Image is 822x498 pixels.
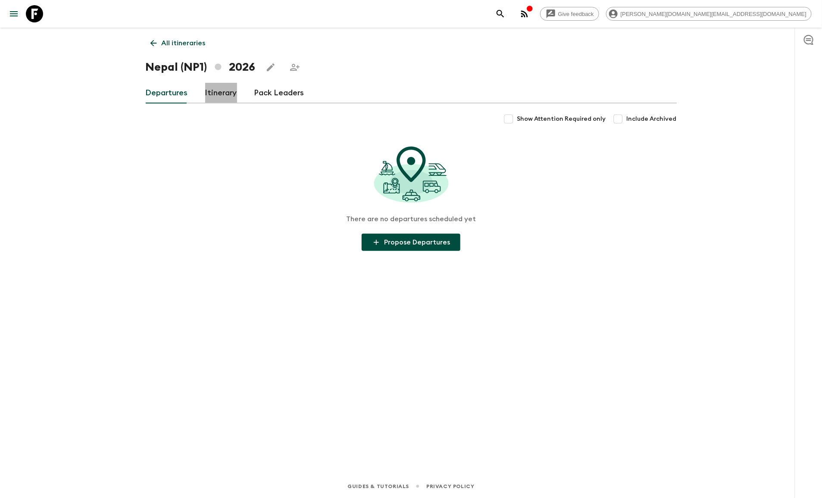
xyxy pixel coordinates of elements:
a: Itinerary [205,83,237,103]
h1: Nepal (NP1) 2026 [146,59,255,76]
div: [PERSON_NAME][DOMAIN_NAME][EMAIL_ADDRESS][DOMAIN_NAME] [606,7,812,21]
a: Guides & Tutorials [347,482,409,491]
a: Pack Leaders [254,83,304,103]
span: [PERSON_NAME][DOMAIN_NAME][EMAIL_ADDRESS][DOMAIN_NAME] [616,11,811,17]
a: Give feedback [540,7,599,21]
span: Give feedback [553,11,599,17]
span: Include Archived [627,115,677,123]
button: Propose Departures [362,234,460,251]
p: All itineraries [162,38,206,48]
p: There are no departures scheduled yet [346,215,476,223]
a: All itineraries [146,34,210,52]
button: Edit this itinerary [262,59,279,76]
a: Privacy Policy [426,482,474,491]
button: menu [5,5,22,22]
span: Show Attention Required only [517,115,606,123]
a: Departures [146,83,188,103]
span: Share this itinerary [286,59,303,76]
button: search adventures [492,5,509,22]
